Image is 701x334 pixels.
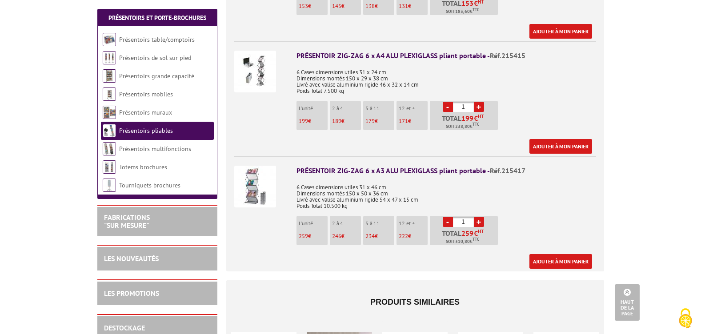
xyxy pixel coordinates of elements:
span: Soit € [446,123,479,130]
span: 138 [365,2,375,10]
p: € [365,118,394,124]
a: Présentoirs et Porte-brochures [108,14,206,22]
span: 145 [332,2,341,10]
span: € [474,230,478,237]
span: 189 [332,117,341,125]
span: 153 [299,2,308,10]
p: 6 Cases dimensions utiles 31 x 46 cm Dimensions montés 150 x 50 x 36 cm Livré avec valise alumini... [296,178,596,209]
a: Présentoirs muraux [119,108,172,116]
span: € [474,115,478,122]
div: PRÉSENTOIR ZIG-ZAG 6 x A3 ALU PLEXIGLASS pliant portable - [296,166,596,176]
span: Soit € [446,8,479,15]
span: 222 [399,232,408,240]
div: PRÉSENTOIR ZIG-ZAG 6 x A4 ALU PLEXIGLASS pliant portable - [296,51,596,61]
img: Totems brochures [103,160,116,174]
span: 199 [299,117,308,125]
sup: HT [478,228,484,235]
span: 259 [461,230,474,237]
p: L'unité [299,105,328,111]
img: Présentoirs muraux [103,106,116,119]
span: Réf.215417 [490,166,525,175]
a: Ajouter à mon panier [529,24,592,39]
a: LES NOUVEAUTÉS [104,254,159,263]
a: Présentoirs de sol sur pied [119,54,191,62]
p: 12 et + [399,220,428,227]
p: 5 à 11 [365,105,394,111]
p: 5 à 11 [365,220,394,227]
a: LES PROMOTIONS [104,289,159,298]
a: Présentoirs mobiles [119,90,173,98]
img: Présentoirs grande capacité [103,69,116,83]
img: Présentoirs de sol sur pied [103,51,116,64]
p: L'unité [299,220,328,227]
p: € [332,118,361,124]
a: Présentoirs multifonctions [119,145,191,153]
span: Soit € [446,238,479,245]
span: 259 [299,232,308,240]
a: Totems brochures [119,163,167,171]
sup: TTC [473,237,479,242]
p: € [332,3,361,9]
span: 238,80 [455,123,470,130]
span: 171 [399,117,408,125]
p: € [332,233,361,239]
p: 12 et + [399,105,428,111]
p: Total [432,115,498,130]
p: € [299,3,328,9]
a: Présentoirs table/comptoirs [119,36,195,44]
span: 234 [365,232,375,240]
a: - [443,102,453,112]
img: Présentoirs mobiles [103,87,116,101]
span: 131 [399,2,408,10]
p: € [399,118,428,124]
p: 6 Cases dimensions utiles 31 x 24 cm Dimensions montés 150 x 29 x 38 cm Livré avec valise alumini... [296,63,596,94]
img: PRÉSENTOIR ZIG-ZAG 6 x A3 ALU PLEXIGLASS pliant portable [234,166,276,207]
img: PRÉSENTOIR ZIG-ZAG 6 x A4 ALU PLEXIGLASS pliant portable [234,51,276,92]
a: Ajouter à mon panier [529,139,592,154]
img: Présentoirs pliables [103,124,116,137]
p: € [399,233,428,239]
a: DESTOCKAGE [104,323,145,332]
a: + [474,102,484,112]
a: Présentoirs grande capacité [119,72,194,80]
span: 183,60 [455,8,470,15]
a: Présentoirs pliables [119,127,173,135]
p: € [299,118,328,124]
span: Produits similaires [370,298,460,306]
a: + [474,217,484,227]
a: - [443,217,453,227]
p: € [399,3,428,9]
span: Réf.215415 [490,51,525,60]
sup: TTC [473,122,479,127]
p: € [299,233,328,239]
p: Total [432,230,498,245]
sup: TTC [473,7,479,12]
span: 179 [365,117,375,125]
p: 2 à 4 [332,220,361,227]
img: Cookies (fenêtre modale) [674,307,697,330]
span: 199 [461,115,474,122]
p: 2 à 4 [332,105,361,111]
span: 310,80 [455,238,470,245]
img: Tourniquets brochures [103,179,116,192]
button: Cookies (fenêtre modale) [670,304,701,334]
p: € [365,233,394,239]
a: Tourniquets brochures [119,181,180,189]
span: 246 [332,232,341,240]
a: Ajouter à mon panier [529,254,592,269]
sup: HT [478,113,484,119]
img: Présentoirs table/comptoirs [103,33,116,46]
a: FABRICATIONS"Sur Mesure" [104,213,150,230]
p: € [365,3,394,9]
a: Haut de la page [615,284,640,321]
img: Présentoirs multifonctions [103,142,116,155]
